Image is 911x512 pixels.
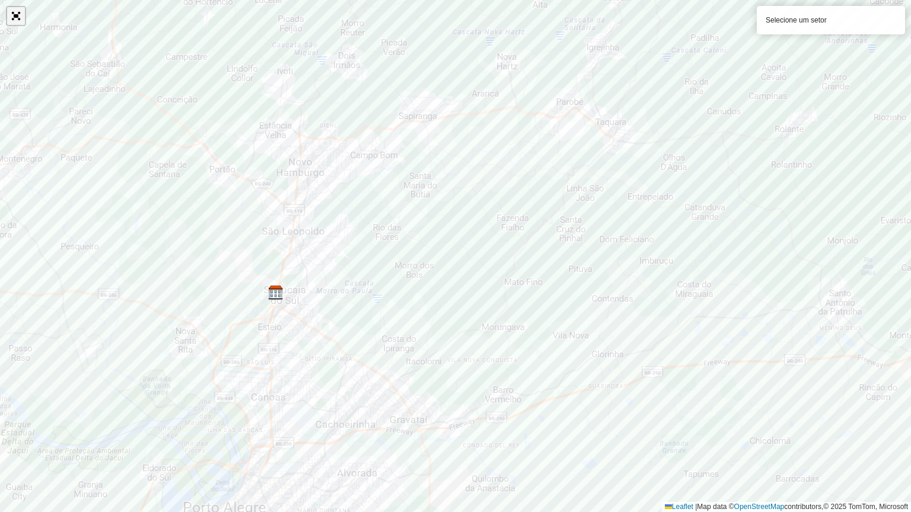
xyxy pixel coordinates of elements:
a: Abrir mapa em tela cheia [7,7,25,25]
div: Selecione um setor [757,6,905,34]
a: OpenStreetMap [734,503,785,511]
div: Map data © contributors,© 2025 TomTom, Microsoft [662,502,911,512]
a: Leaflet [665,503,693,511]
span: | [695,503,697,511]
